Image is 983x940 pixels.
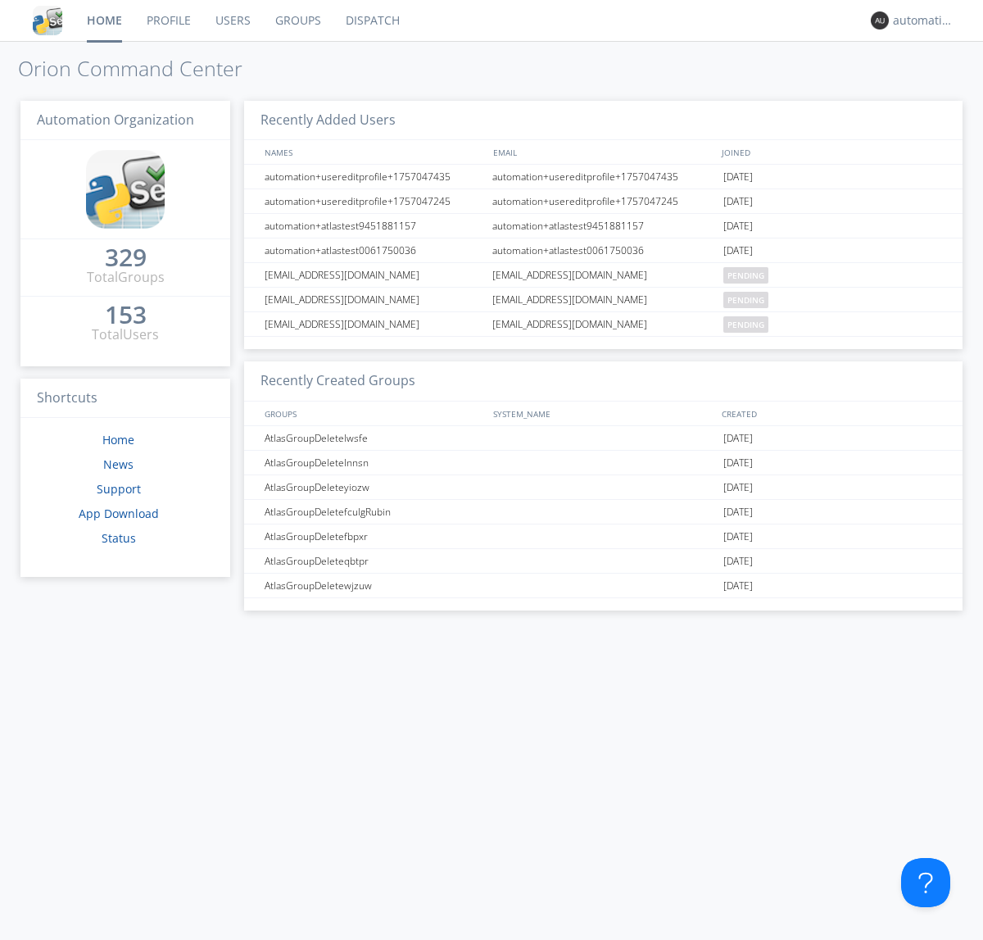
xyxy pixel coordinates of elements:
[244,238,963,263] a: automation+atlastest0061750036automation+atlastest0061750036[DATE]
[723,426,753,451] span: [DATE]
[87,268,165,287] div: Total Groups
[488,312,719,336] div: [EMAIL_ADDRESS][DOMAIN_NAME]
[33,6,62,35] img: cddb5a64eb264b2086981ab96f4c1ba7
[244,524,963,549] a: AtlasGroupDeletefbpxr[DATE]
[488,288,719,311] div: [EMAIL_ADDRESS][DOMAIN_NAME]
[244,101,963,141] h3: Recently Added Users
[260,263,487,287] div: [EMAIL_ADDRESS][DOMAIN_NAME]
[244,288,963,312] a: [EMAIL_ADDRESS][DOMAIN_NAME][EMAIL_ADDRESS][DOMAIN_NAME]pending
[244,574,963,598] a: AtlasGroupDeletewjzuw[DATE]
[893,12,954,29] div: automation+atlas0035
[488,238,719,262] div: automation+atlastest0061750036
[79,506,159,521] a: App Download
[102,530,136,546] a: Status
[244,426,963,451] a: AtlasGroupDeletelwsfe[DATE]
[488,165,719,188] div: automation+usereditprofile+1757047435
[244,451,963,475] a: AtlasGroupDeletelnnsn[DATE]
[244,214,963,238] a: automation+atlastest9451881157automation+atlastest9451881157[DATE]
[723,267,768,284] span: pending
[723,524,753,549] span: [DATE]
[260,288,487,311] div: [EMAIL_ADDRESS][DOMAIN_NAME]
[260,312,487,336] div: [EMAIL_ADDRESS][DOMAIN_NAME]
[260,214,487,238] div: automation+atlastest9451881157
[901,858,950,907] iframe: Toggle Customer Support
[244,549,963,574] a: AtlasGroupDeleteqbtpr[DATE]
[723,549,753,574] span: [DATE]
[92,325,159,344] div: Total Users
[723,189,753,214] span: [DATE]
[260,500,487,524] div: AtlasGroupDeletefculgRubin
[105,307,147,325] a: 153
[102,432,134,447] a: Home
[723,214,753,238] span: [DATE]
[718,402,947,425] div: CREATED
[244,475,963,500] a: AtlasGroupDeleteyiozw[DATE]
[723,292,768,308] span: pending
[723,451,753,475] span: [DATE]
[260,475,487,499] div: AtlasGroupDeleteyiozw
[723,165,753,189] span: [DATE]
[260,524,487,548] div: AtlasGroupDeletefbpxr
[103,456,134,472] a: News
[244,263,963,288] a: [EMAIL_ADDRESS][DOMAIN_NAME][EMAIL_ADDRESS][DOMAIN_NAME]pending
[260,140,485,164] div: NAMES
[105,249,147,268] a: 329
[37,111,194,129] span: Automation Organization
[260,238,487,262] div: automation+atlastest0061750036
[86,150,165,229] img: cddb5a64eb264b2086981ab96f4c1ba7
[105,249,147,266] div: 329
[260,451,487,475] div: AtlasGroupDeletelnnsn
[489,402,718,425] div: SYSTEM_NAME
[244,361,963,402] h3: Recently Created Groups
[97,481,141,497] a: Support
[489,140,718,164] div: EMAIL
[488,189,719,213] div: automation+usereditprofile+1757047245
[260,426,487,450] div: AtlasGroupDeletelwsfe
[20,379,230,419] h3: Shortcuts
[260,165,487,188] div: automation+usereditprofile+1757047435
[723,238,753,263] span: [DATE]
[260,574,487,597] div: AtlasGroupDeletewjzuw
[260,189,487,213] div: automation+usereditprofile+1757047245
[244,189,963,214] a: automation+usereditprofile+1757047245automation+usereditprofile+1757047245[DATE]
[723,316,768,333] span: pending
[488,263,719,287] div: [EMAIL_ADDRESS][DOMAIN_NAME]
[260,549,487,573] div: AtlasGroupDeleteqbtpr
[260,402,485,425] div: GROUPS
[723,500,753,524] span: [DATE]
[244,165,963,189] a: automation+usereditprofile+1757047435automation+usereditprofile+1757047435[DATE]
[244,500,963,524] a: AtlasGroupDeletefculgRubin[DATE]
[723,574,753,598] span: [DATE]
[488,214,719,238] div: automation+atlastest9451881157
[718,140,947,164] div: JOINED
[105,307,147,323] div: 153
[244,312,963,337] a: [EMAIL_ADDRESS][DOMAIN_NAME][EMAIL_ADDRESS][DOMAIN_NAME]pending
[723,475,753,500] span: [DATE]
[871,11,889,30] img: 373638.png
